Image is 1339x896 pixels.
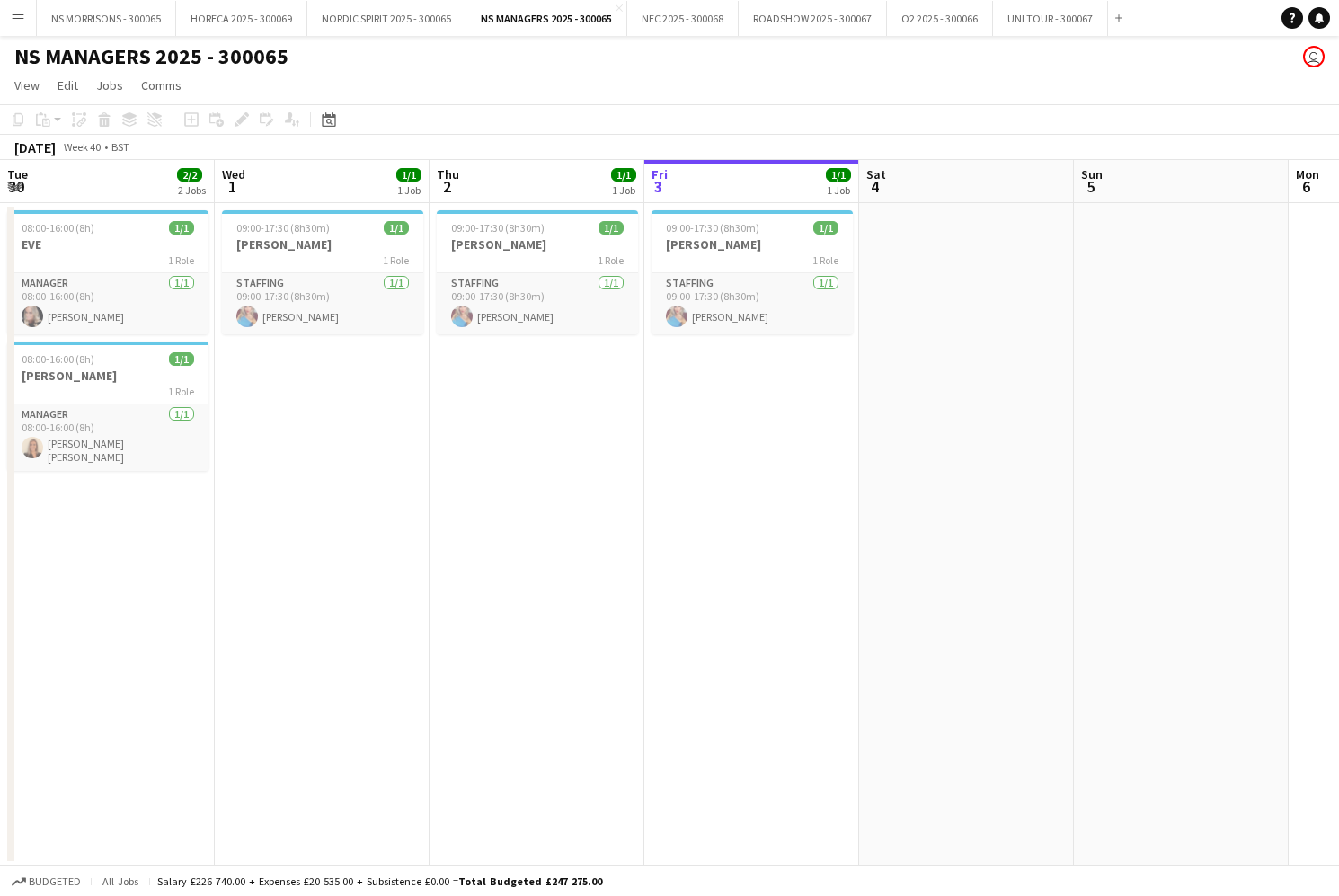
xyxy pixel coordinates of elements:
button: NEC 2025 - 300068 [627,1,739,36]
span: 30 [4,176,28,197]
span: 1 Role [598,253,624,267]
h3: [PERSON_NAME] [222,236,423,253]
span: Edit [58,77,78,93]
app-job-card: 09:00-17:30 (8h30m)1/1[PERSON_NAME]1 RoleStaffing1/109:00-17:30 (8h30m)[PERSON_NAME] [652,210,853,334]
button: ROADSHOW 2025 - 300067 [739,1,887,36]
button: O2 2025 - 300066 [887,1,993,36]
div: Salary £226 740.00 + Expenses £20 535.00 + Subsistence £0.00 = [157,874,602,888]
span: Sat [866,166,886,182]
div: 2 Jobs [178,183,206,197]
span: All jobs [99,874,142,888]
app-card-role: Staffing1/109:00-17:30 (8h30m)[PERSON_NAME] [222,273,423,334]
span: 09:00-17:30 (8h30m) [666,221,759,235]
button: NS MORRISONS - 300065 [37,1,176,36]
app-card-role: Manager1/108:00-16:00 (8h)[PERSON_NAME] [7,273,208,334]
span: Tue [7,166,28,182]
span: 1 Role [168,253,194,267]
a: View [7,74,47,97]
span: Sun [1081,166,1103,182]
app-job-card: 08:00-16:00 (8h)1/1[PERSON_NAME]1 RoleManager1/108:00-16:00 (8h)[PERSON_NAME] [PERSON_NAME] [7,342,208,471]
span: Jobs [96,77,123,93]
span: 1/1 [611,168,636,182]
span: Wed [222,166,245,182]
a: Jobs [89,74,130,97]
span: 1 [219,176,245,197]
span: 1/1 [169,221,194,235]
h3: [PERSON_NAME] [437,236,638,253]
span: 1 Role [168,385,194,398]
app-card-role: Manager1/108:00-16:00 (8h)[PERSON_NAME] [PERSON_NAME] [7,404,208,471]
span: Budgeted [29,875,81,888]
span: Total Budgeted £247 275.00 [458,874,602,888]
span: Comms [141,77,182,93]
span: 2/2 [177,168,202,182]
app-card-role: Staffing1/109:00-17:30 (8h30m)[PERSON_NAME] [652,273,853,334]
a: Edit [50,74,85,97]
h3: [PERSON_NAME] [7,368,208,384]
span: 5 [1078,176,1103,197]
div: 1 Job [827,183,850,197]
div: BST [111,140,129,154]
button: NORDIC SPIRIT 2025 - 300065 [307,1,466,36]
button: UNI TOUR - 300067 [993,1,1108,36]
span: Week 40 [59,140,104,154]
span: 09:00-17:30 (8h30m) [451,221,545,235]
span: 3 [649,176,668,197]
button: NS MANAGERS 2025 - 300065 [466,1,627,36]
span: View [14,77,40,93]
a: Comms [134,74,189,97]
h3: [PERSON_NAME] [652,236,853,253]
span: Thu [437,166,459,182]
span: 08:00-16:00 (8h) [22,221,94,235]
div: [DATE] [14,138,56,156]
h1: NS MANAGERS 2025 - 300065 [14,43,288,70]
button: HORECA 2025 - 300069 [176,1,307,36]
span: 1/1 [384,221,409,235]
h3: EVE [7,236,208,253]
span: 09:00-17:30 (8h30m) [236,221,330,235]
span: 1/1 [599,221,624,235]
span: 4 [864,176,886,197]
button: Budgeted [9,872,84,892]
span: 1/1 [169,352,194,366]
span: 08:00-16:00 (8h) [22,352,94,366]
span: 1 Role [383,253,409,267]
span: Mon [1296,166,1319,182]
span: 1/1 [826,168,851,182]
app-job-card: 09:00-17:30 (8h30m)1/1[PERSON_NAME]1 RoleStaffing1/109:00-17:30 (8h30m)[PERSON_NAME] [437,210,638,334]
span: 2 [434,176,459,197]
span: 1 Role [812,253,838,267]
div: 1 Job [612,183,635,197]
app-job-card: 08:00-16:00 (8h)1/1EVE1 RoleManager1/108:00-16:00 (8h)[PERSON_NAME] [7,210,208,334]
span: Fri [652,166,668,182]
span: 1/1 [813,221,838,235]
app-user-avatar: Closer Payroll [1303,46,1325,67]
app-card-role: Staffing1/109:00-17:30 (8h30m)[PERSON_NAME] [437,273,638,334]
span: 6 [1293,176,1319,197]
span: 1/1 [396,168,421,182]
app-job-card: 09:00-17:30 (8h30m)1/1[PERSON_NAME]1 RoleStaffing1/109:00-17:30 (8h30m)[PERSON_NAME] [222,210,423,334]
div: 1 Job [397,183,421,197]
